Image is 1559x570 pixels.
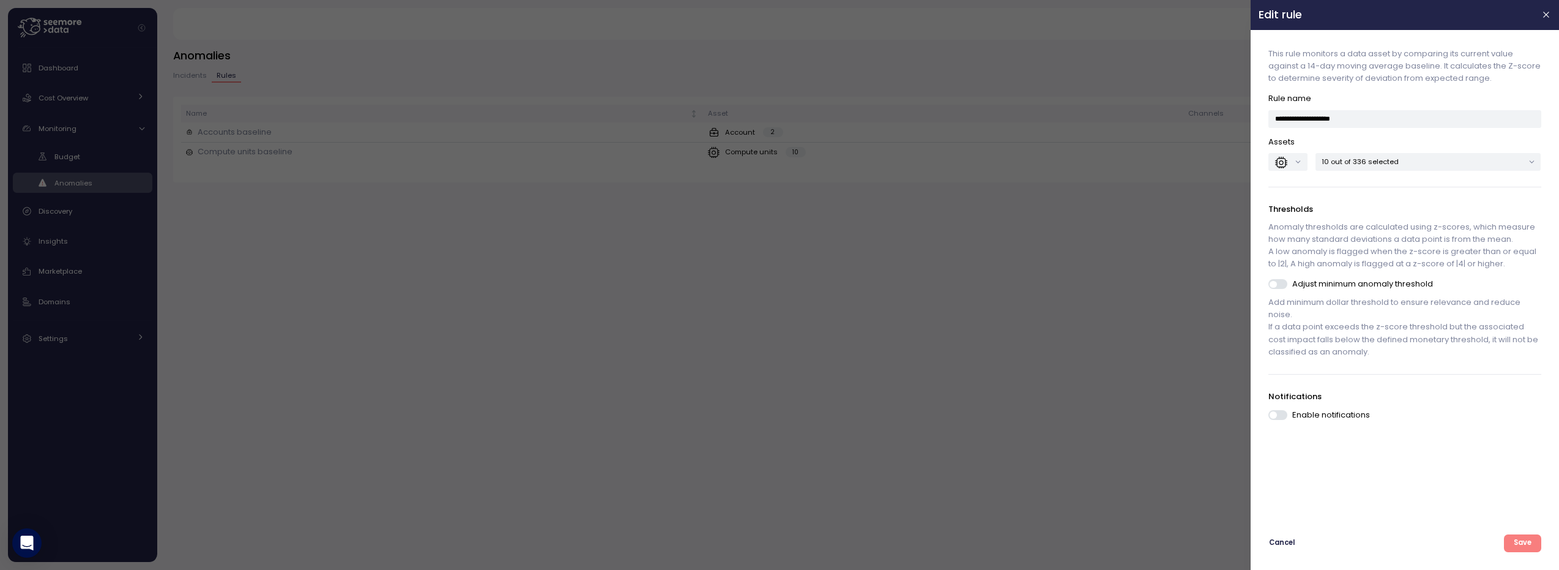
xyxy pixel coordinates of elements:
[1269,48,1541,84] p: This rule monitors a data asset by comparing its current value against a 14-day moving average ba...
[1269,296,1541,358] p: Add minimum dollar threshold to ensure relevance and reduce noise. If a data point exceeds the z-...
[1269,391,1541,403] p: Notifications
[1505,534,1541,552] button: Save
[1269,221,1541,271] p: Anomaly thresholds are calculated using z-scores, which measure how many standard deviations a da...
[1514,535,1531,552] span: Save
[1269,92,1541,105] p: Rule name
[12,528,42,558] div: Open Intercom Messenger
[1322,157,1524,167] p: 10 out of 336 selected
[1293,409,1371,421] p: Enable notifications
[1269,534,1296,552] button: Cancel
[1270,535,1295,552] span: Cancel
[1269,203,1541,216] p: Thresholds
[1293,278,1434,290] p: Adjust minimum anomaly threshold
[1259,9,1531,20] h2: Edit rule
[1269,136,1541,148] p: Assets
